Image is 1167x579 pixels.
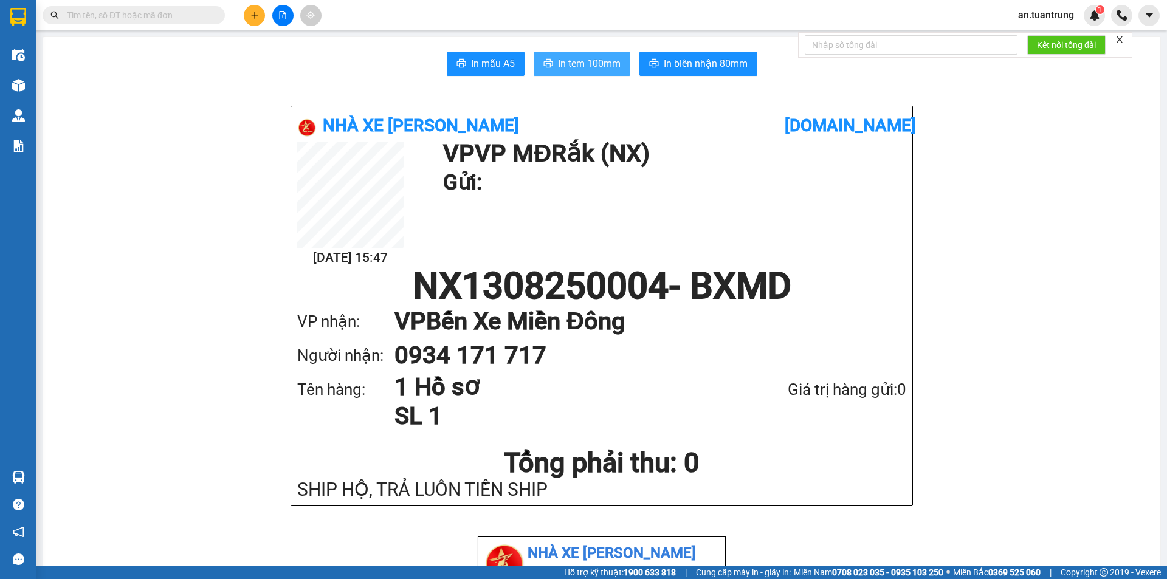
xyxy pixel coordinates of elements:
[13,499,24,510] span: question-circle
[13,526,24,538] span: notification
[564,566,676,579] span: Hỗ trợ kỹ thuật:
[483,542,720,565] li: Nhà xe [PERSON_NAME]
[12,109,25,122] img: warehouse-icon
[1144,10,1155,21] span: caret-down
[456,58,466,70] span: printer
[953,566,1041,579] span: Miền Bắc
[1115,35,1124,44] span: close
[116,49,134,61] span: DĐ:
[543,58,553,70] span: printer
[394,338,882,372] h1: 0934 171 717
[394,402,723,431] h1: SL 1
[278,11,287,19] span: file-add
[323,115,519,135] b: Nhà xe [PERSON_NAME]
[297,377,394,402] div: Tên hàng:
[1008,7,1084,22] span: an.tuantrung
[10,10,108,39] div: VP MĐRắk (NX)
[785,115,916,135] b: [DOMAIN_NAME]
[664,56,748,71] span: In biên nhận 80mm
[12,471,25,484] img: warehouse-icon
[12,79,25,92] img: warehouse-icon
[558,56,621,71] span: In tem 100mm
[10,8,26,26] img: logo-vxr
[1117,10,1127,21] img: phone-icon
[443,166,900,199] h1: Gửi:
[1100,568,1108,577] span: copyright
[306,11,315,19] span: aim
[685,566,687,579] span: |
[272,5,294,26] button: file-add
[649,58,659,70] span: printer
[244,5,265,26] button: plus
[794,566,943,579] span: Miền Nam
[1027,35,1106,55] button: Kết nối tổng đài
[67,9,210,22] input: Tìm tên, số ĐT hoặc mã đơn
[1037,38,1096,52] span: Kết nối tổng đài
[12,140,25,152] img: solution-icon
[832,567,943,577] strong: 0708 023 035 - 0935 103 250
[50,11,59,19] span: search
[116,25,214,42] div: 0868515831
[297,479,906,499] div: SHIP HỘ, TRẢ LUÔN TIỀN SHIP
[723,377,906,402] div: Giá trị hàng gửi: 0
[639,52,757,76] button: printerIn biên nhận 80mm
[1096,5,1104,14] sup: 1
[1089,10,1100,21] img: icon-new-feature
[297,309,394,334] div: VP nhận:
[447,52,525,76] button: printerIn mẫu A5
[297,268,906,304] h1: NX1308250004 - BXMD
[10,12,29,24] span: Gửi:
[471,56,515,71] span: In mẫu A5
[946,570,950,575] span: ⚪️
[534,52,630,76] button: printerIn tem 100mm
[696,566,791,579] span: Cung cấp máy in - giấy in:
[297,118,317,137] img: logo.jpg
[300,5,322,26] button: aim
[988,567,1041,577] strong: 0369 525 060
[250,11,259,19] span: plus
[297,447,906,479] h1: Tổng phải thu: 0
[1138,5,1160,26] button: caret-down
[624,567,676,577] strong: 1900 633 818
[394,372,723,402] h1: 1 Hồ sơ
[1098,5,1102,14] span: 1
[12,49,25,61] img: warehouse-icon
[116,12,145,24] span: Nhận:
[297,343,394,368] div: Người nhận:
[1050,566,1052,579] span: |
[394,304,882,338] h1: VP Bến Xe Miền Đông
[13,553,24,565] span: message
[297,248,404,268] h2: [DATE] 15:47
[805,35,1017,55] input: Nhập số tổng đài
[443,142,900,166] h1: VP VP MĐRắk (NX)
[116,10,214,25] div: ĐỒNG NAI
[116,42,186,84] span: BXMĐ MỚI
